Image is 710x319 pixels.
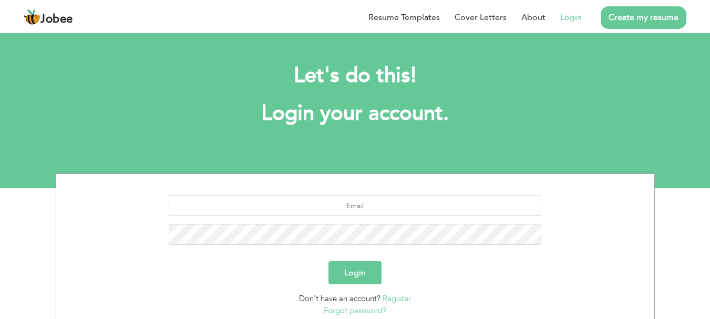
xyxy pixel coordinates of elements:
a: Jobee [24,9,73,26]
a: Register [383,293,411,304]
button: Login [328,261,382,284]
input: Email [169,195,541,216]
h1: Login your account. [71,100,639,127]
img: jobee.io [24,9,40,26]
a: Create my resume [601,6,686,29]
a: Login [560,11,582,24]
a: About [521,11,546,24]
span: Don't have an account? [299,293,380,304]
span: Jobee [40,14,73,25]
a: Resume Templates [368,11,440,24]
a: Cover Letters [455,11,507,24]
h2: Let's do this! [71,62,639,89]
a: Forgot password? [324,305,386,316]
